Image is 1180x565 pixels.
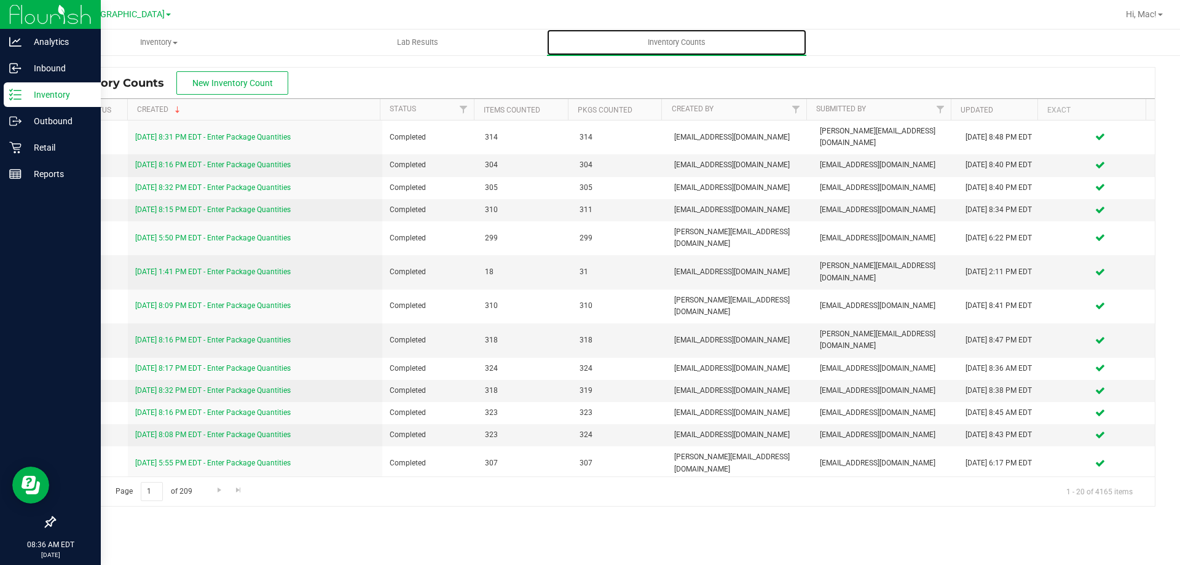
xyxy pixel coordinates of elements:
[930,99,950,120] a: Filter
[672,105,714,113] a: Created By
[966,182,1038,194] div: [DATE] 8:40 PM EDT
[390,429,470,441] span: Completed
[820,159,951,171] span: [EMAIL_ADDRESS][DOMAIN_NAME]
[22,34,95,49] p: Analytics
[29,30,288,55] a: Inventory
[966,334,1038,346] div: [DATE] 8:47 PM EDT
[135,430,291,439] a: [DATE] 8:08 PM EDT - Enter Package Quantities
[390,266,470,278] span: Completed
[580,407,659,419] span: 323
[580,232,659,244] span: 299
[674,159,805,171] span: [EMAIL_ADDRESS][DOMAIN_NAME]
[485,266,565,278] span: 18
[674,407,805,419] span: [EMAIL_ADDRESS][DOMAIN_NAME]
[105,482,202,501] span: Page of 209
[22,61,95,76] p: Inbound
[966,385,1038,397] div: [DATE] 8:38 PM EDT
[135,160,291,169] a: [DATE] 8:16 PM EDT - Enter Package Quantities
[485,385,565,397] span: 318
[966,159,1038,171] div: [DATE] 8:40 PM EDT
[390,363,470,374] span: Completed
[192,78,273,88] span: New Inventory Count
[674,182,805,194] span: [EMAIL_ADDRESS][DOMAIN_NAME]
[454,99,474,120] a: Filter
[820,328,951,352] span: [PERSON_NAME][EMAIL_ADDRESS][DOMAIN_NAME]
[485,300,565,312] span: 310
[485,363,565,374] span: 324
[135,301,291,310] a: [DATE] 8:09 PM EDT - Enter Package Quantities
[966,204,1038,216] div: [DATE] 8:34 PM EDT
[580,159,659,171] span: 304
[966,457,1038,469] div: [DATE] 6:17 PM EDT
[580,429,659,441] span: 324
[1126,9,1157,19] span: Hi, Mac!
[9,89,22,101] inline-svg: Inventory
[390,334,470,346] span: Completed
[674,429,805,441] span: [EMAIL_ADDRESS][DOMAIN_NAME]
[820,429,951,441] span: [EMAIL_ADDRESS][DOMAIN_NAME]
[485,132,565,143] span: 314
[485,407,565,419] span: 323
[485,182,565,194] span: 305
[580,300,659,312] span: 310
[785,99,806,120] a: Filter
[674,132,805,143] span: [EMAIL_ADDRESS][DOMAIN_NAME]
[135,336,291,344] a: [DATE] 8:16 PM EDT - Enter Package Quantities
[135,386,291,395] a: [DATE] 8:32 PM EDT - Enter Package Quantities
[580,363,659,374] span: 324
[674,226,805,250] span: [PERSON_NAME][EMAIL_ADDRESS][DOMAIN_NAME]
[966,407,1038,419] div: [DATE] 8:45 AM EDT
[485,457,565,469] span: 307
[6,550,95,559] p: [DATE]
[390,132,470,143] span: Completed
[390,232,470,244] span: Completed
[966,266,1038,278] div: [DATE] 2:11 PM EDT
[580,132,659,143] span: 314
[135,408,291,417] a: [DATE] 8:16 PM EDT - Enter Package Quantities
[485,429,565,441] span: 323
[961,106,993,114] a: Updated
[81,9,165,20] span: [GEOGRAPHIC_DATA]
[390,457,470,469] span: Completed
[820,260,951,283] span: [PERSON_NAME][EMAIL_ADDRESS][DOMAIN_NAME]
[30,37,288,48] span: Inventory
[485,232,565,244] span: 299
[9,141,22,154] inline-svg: Retail
[64,76,176,90] span: Inventory Counts
[12,467,49,504] iframe: Resource center
[6,539,95,550] p: 08:36 AM EDT
[135,183,291,192] a: [DATE] 8:32 PM EDT - Enter Package Quantities
[580,266,659,278] span: 31
[135,267,291,276] a: [DATE] 1:41 PM EDT - Enter Package Quantities
[9,168,22,180] inline-svg: Reports
[135,133,291,141] a: [DATE] 8:31 PM EDT - Enter Package Quantities
[674,385,805,397] span: [EMAIL_ADDRESS][DOMAIN_NAME]
[9,115,22,127] inline-svg: Outbound
[966,300,1038,312] div: [DATE] 8:41 PM EDT
[674,294,805,318] span: [PERSON_NAME][EMAIL_ADDRESS][DOMAIN_NAME]
[485,334,565,346] span: 318
[390,407,470,419] span: Completed
[390,105,416,113] a: Status
[820,385,951,397] span: [EMAIL_ADDRESS][DOMAIN_NAME]
[9,36,22,48] inline-svg: Analytics
[22,87,95,102] p: Inventory
[22,140,95,155] p: Retail
[580,457,659,469] span: 307
[176,71,288,95] button: New Inventory Count
[485,159,565,171] span: 304
[674,451,805,475] span: [PERSON_NAME][EMAIL_ADDRESS][DOMAIN_NAME]
[820,182,951,194] span: [EMAIL_ADDRESS][DOMAIN_NAME]
[820,363,951,374] span: [EMAIL_ADDRESS][DOMAIN_NAME]
[390,385,470,397] span: Completed
[1056,482,1143,500] span: 1 - 20 of 4165 items
[820,457,951,469] span: [EMAIL_ADDRESS][DOMAIN_NAME]
[966,363,1038,374] div: [DATE] 8:36 AM EDT
[547,30,806,55] a: Inventory Counts
[137,105,183,114] a: Created
[820,125,951,149] span: [PERSON_NAME][EMAIL_ADDRESS][DOMAIN_NAME]
[288,30,547,55] a: Lab Results
[380,37,455,48] span: Lab Results
[9,62,22,74] inline-svg: Inbound
[966,132,1038,143] div: [DATE] 8:48 PM EDT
